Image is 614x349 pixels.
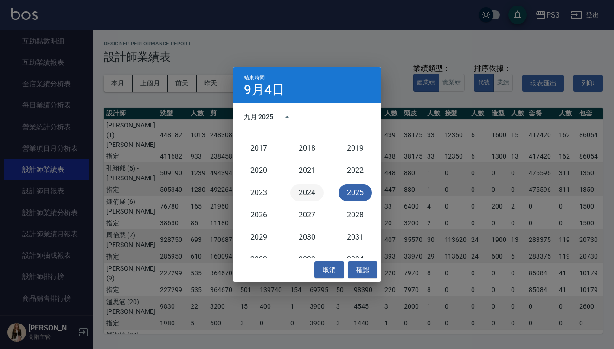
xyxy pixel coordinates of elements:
button: 2032 [242,251,275,268]
button: 2017 [242,140,275,157]
button: 2026 [242,207,275,223]
button: 2030 [290,229,324,246]
button: 2028 [339,207,372,223]
button: 2024 [290,184,324,201]
button: 2027 [290,207,324,223]
button: 2025 [339,184,372,201]
span: 結束時間 [244,75,265,81]
button: 2031 [339,229,372,246]
button: 取消 [314,261,344,279]
button: 2020 [242,162,275,179]
button: 確認 [348,261,377,279]
h4: 9月4日 [244,84,285,95]
button: 2019 [339,140,372,157]
button: 2029 [242,229,275,246]
button: 2033 [290,251,324,268]
div: 九月 2025 [244,112,273,122]
button: 2021 [290,162,324,179]
button: 2018 [290,140,324,157]
button: 2034 [339,251,372,268]
button: 2023 [242,184,275,201]
button: year view is open, switch to calendar view [276,106,298,128]
button: 2022 [339,162,372,179]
